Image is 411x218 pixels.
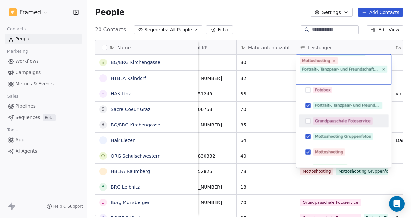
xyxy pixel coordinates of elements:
[315,149,343,155] div: Mottoshooting
[315,118,371,124] div: Grundpauschale Fotoservice
[302,66,380,72] div: Portrait-, Tanzpaar- und Freundschaftsfotos
[315,87,331,93] div: Fotobox
[315,103,380,108] div: Portrait-, Tanzpaar- und Freundschaftsfotos
[302,49,358,55] div: Mottoshooting Gruppenfotos
[315,165,345,170] div: Eventreportage
[315,134,371,139] div: Mottoshooting Gruppenfotos
[302,58,330,64] div: Mottoshooting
